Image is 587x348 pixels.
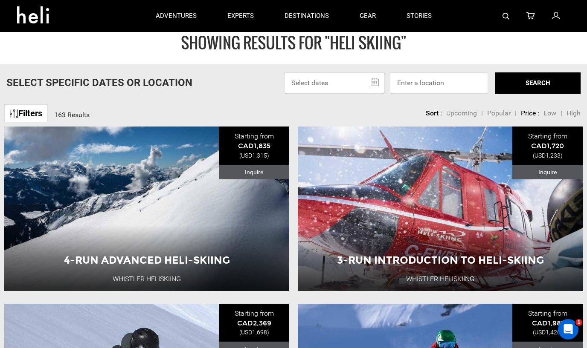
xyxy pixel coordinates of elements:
iframe: Intercom live chat [558,319,578,339]
span: 1 [575,319,582,326]
li: Price : [521,109,539,118]
span: 163 Results [54,111,90,119]
p: destinations [285,12,329,20]
input: Select dates [284,72,385,94]
span: Upcoming [446,109,477,117]
span: Low [543,109,556,117]
span: High [567,109,581,117]
a: Filters [4,104,48,123]
li: | [561,109,562,118]
input: Enter a location [390,72,488,94]
img: search-bar-icon.svg [503,13,509,20]
p: Select Specific Dates Or Location [6,75,192,90]
span: Popular [487,109,511,117]
li: | [515,109,517,118]
li: Sort : [426,109,442,118]
p: adventures [156,12,197,20]
p: experts [227,12,254,20]
button: SEARCH [495,72,581,94]
li: | [481,109,483,118]
img: btn-icon.svg [10,109,18,118]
